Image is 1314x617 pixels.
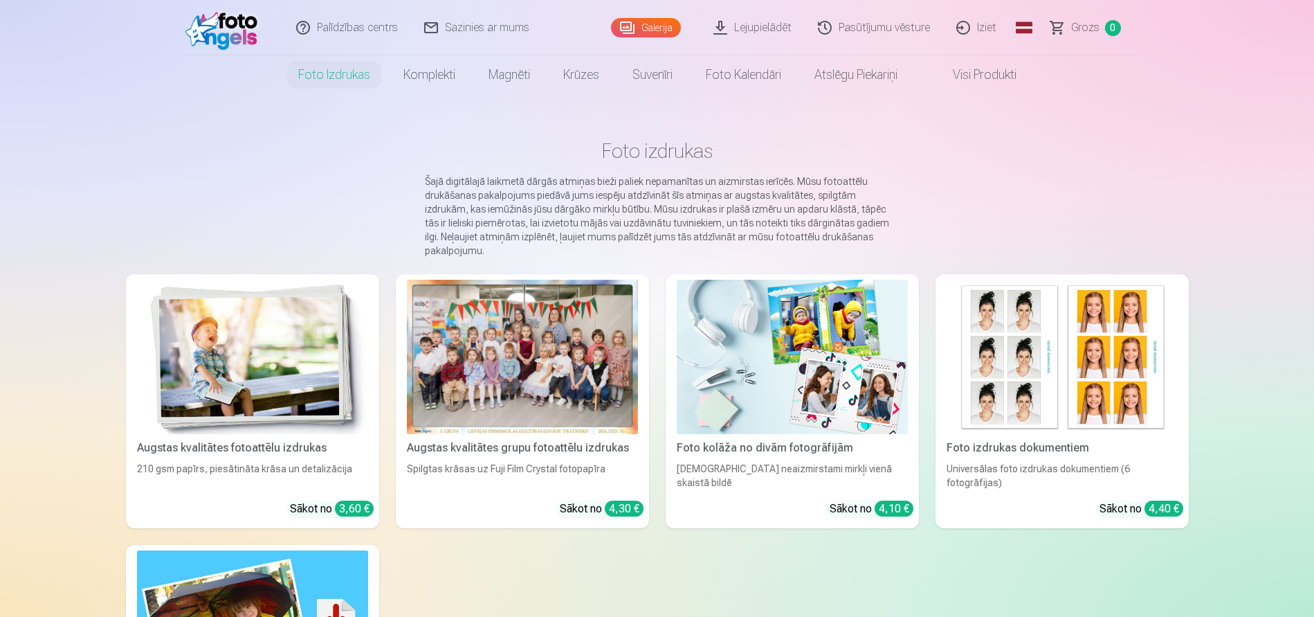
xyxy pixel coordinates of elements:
a: Augstas kvalitātes grupu fotoattēlu izdrukasSpilgtas krāsas uz Fuji Film Crystal fotopapīraSākot ... [396,274,649,528]
a: Krūzes [547,55,616,94]
a: Foto kalendāri [689,55,798,94]
span: Grozs [1071,19,1099,36]
div: 210 gsm papīrs, piesātināta krāsa un detalizācija [131,462,374,490]
div: 4,40 € [1144,501,1183,517]
a: Augstas kvalitātes fotoattēlu izdrukasAugstas kvalitātes fotoattēlu izdrukas210 gsm papīrs, piesā... [126,274,379,528]
div: Sākot no [1099,501,1183,517]
div: Sākot no [830,501,913,517]
a: Suvenīri [616,55,689,94]
img: /fa1 [185,6,265,50]
a: Komplekti [387,55,472,94]
a: Foto izdrukas [282,55,387,94]
div: Foto kolāža no divām fotogrāfijām [671,440,913,456]
p: Šajā digitālajā laikmetā dārgās atmiņas bieži paliek nepamanītas un aizmirstas ierīcēs. Mūsu foto... [425,175,890,258]
div: Spilgtas krāsas uz Fuji Film Crystal fotopapīra [401,462,644,490]
div: Universālas foto izdrukas dokumentiem (6 fotogrāfijas) [941,462,1183,490]
a: Magnēti [472,55,547,94]
div: Sākot no [560,501,644,517]
img: Foto kolāža no divām fotogrāfijām [677,280,908,434]
h1: Foto izdrukas [137,138,1178,163]
div: 4,30 € [605,501,644,517]
a: Galerija [611,18,681,37]
span: 0 [1105,20,1121,36]
a: Atslēgu piekariņi [798,55,914,94]
div: Augstas kvalitātes fotoattēlu izdrukas [131,440,374,456]
div: Augstas kvalitātes grupu fotoattēlu izdrukas [401,440,644,456]
div: [DEMOGRAPHIC_DATA] neaizmirstami mirkļi vienā skaistā bildē [671,462,913,490]
div: Foto izdrukas dokumentiem [941,440,1183,456]
a: Visi produkti [914,55,1033,94]
a: Foto izdrukas dokumentiemFoto izdrukas dokumentiemUniversālas foto izdrukas dokumentiem (6 fotogr... [936,274,1189,528]
div: 3,60 € [335,501,374,517]
div: 4,10 € [875,501,913,517]
img: Augstas kvalitātes fotoattēlu izdrukas [137,280,368,434]
img: Foto izdrukas dokumentiem [947,280,1178,434]
a: Foto kolāža no divām fotogrāfijāmFoto kolāža no divām fotogrāfijām[DEMOGRAPHIC_DATA] neaizmirstam... [666,274,919,528]
div: Sākot no [290,501,374,517]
